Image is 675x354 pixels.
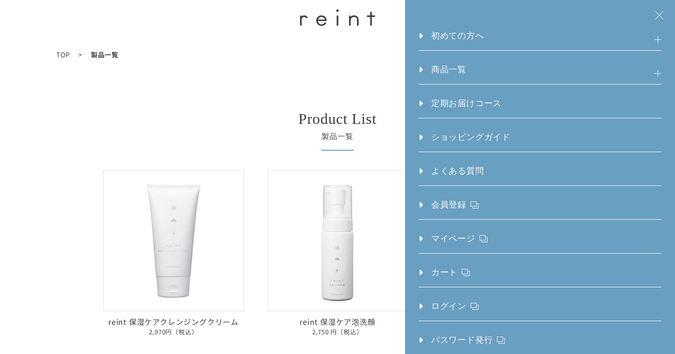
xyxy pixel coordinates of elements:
[419,97,502,118] a: 定期お届けコース
[300,9,375,26] img: ロゴ
[56,50,70,59] a: TOP
[103,170,244,311] img: reint 保湿ケアクレンジングクリーム
[127,111,548,126] h2: Product List
[419,165,484,185] a: よくある質問
[267,316,408,337] p: reint 保湿ケア泡洗顔
[103,170,244,337] a: reint 保湿ケアクレンジングクリーム reint 保湿ケアクレンジングクリーム2,970円（税込）
[267,170,408,337] a: reint 保湿ケア泡洗顔 reint 保湿ケア泡洗顔2,750 円（税込）
[419,30,484,50] a: 初めての方へ
[419,232,487,253] a: マイページ
[419,131,510,152] a: ショッピングガイド
[419,300,479,321] a: ログイン
[267,170,408,311] img: reint 保湿ケア泡洗顔
[419,266,470,287] a: カート
[267,327,408,337] span: 2,750 円（税込）
[127,131,548,142] span: 製品一覧
[419,199,479,219] a: 会員登録
[103,316,244,337] p: reint 保湿ケアクレンジングクリーム
[419,63,466,84] a: 商品一覧
[103,327,244,337] span: 2,970円（税込）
